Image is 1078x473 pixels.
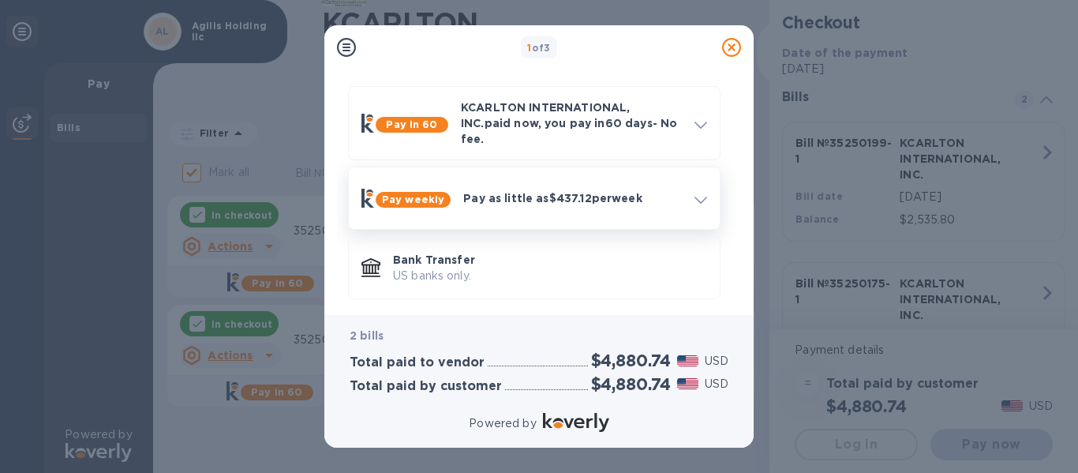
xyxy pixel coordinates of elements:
[393,252,707,268] p: Bank Transfer
[705,353,728,370] p: USD
[677,378,698,389] img: USD
[543,413,609,432] img: Logo
[382,193,444,205] b: Pay weekly
[386,118,437,130] b: Pay in 60
[677,355,698,366] img: USD
[350,355,485,370] h3: Total paid to vendor
[461,99,682,147] p: KCARLTON INTERNATIONAL, INC. paid now, you pay in 60 days - No fee.
[705,376,728,392] p: USD
[350,379,502,394] h3: Total paid by customer
[350,329,384,342] b: 2 bills
[591,351,671,370] h2: $4,880.74
[591,374,671,394] h2: $4,880.74
[463,190,682,206] p: Pay as little as $437.12 per week
[469,415,536,432] p: Powered by
[527,42,551,54] b: of 3
[527,42,531,54] span: 1
[393,268,707,284] p: US banks only.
